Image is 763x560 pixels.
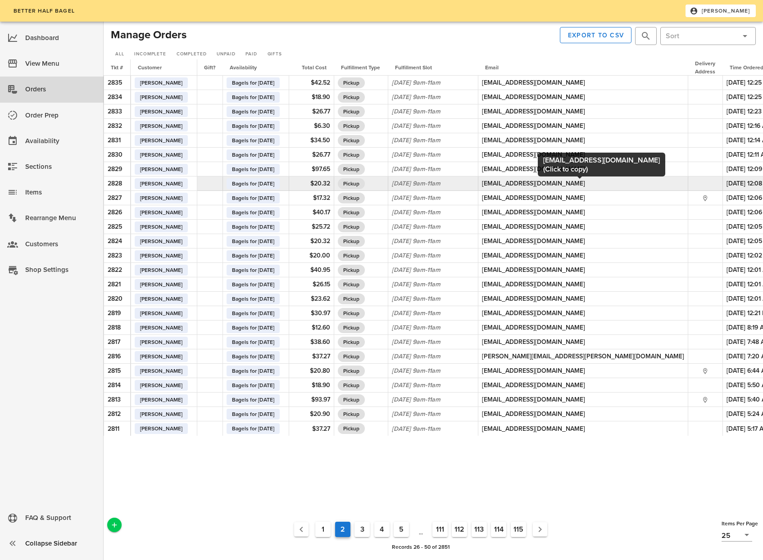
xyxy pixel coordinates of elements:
span: Bagels for [DATE] [232,77,274,88]
button: Goto Page 113 [472,522,487,537]
th: Gift? [197,59,223,76]
div: [EMAIL_ADDRESS][DOMAIN_NAME] [482,78,684,87]
span: [PERSON_NAME] [140,380,182,391]
td: 2835 [104,76,131,90]
div: [PERSON_NAME][EMAIL_ADDRESS][PERSON_NAME][DOMAIN_NAME] [482,352,684,361]
div: Orders [25,82,96,97]
span: Bagels for [DATE] [232,265,274,275]
td: 2815 [104,364,131,378]
span: Bagels for [DATE] [232,279,274,290]
div: Records 26 - 50 of 2851 [122,541,720,553]
span: Bagels for [DATE] [232,294,274,304]
input: Sort [666,29,736,43]
span: [PERSON_NAME] [140,337,182,348]
button: Goto Page 112 [452,522,467,537]
td: $97.65 [289,162,334,176]
span: Pickup [343,77,359,88]
span: Bagels for [DATE] [232,250,274,261]
div: [DATE] 9am-11am [392,208,474,217]
a: Unpaid [213,50,240,59]
th: Email [478,59,688,76]
div: [DATE] 9am-11am [392,366,474,375]
button: Previous page [294,522,309,537]
td: 2824 [104,234,131,248]
span: Email [485,64,499,71]
div: Shop Settings [25,262,96,277]
div: [EMAIL_ADDRESS][DOMAIN_NAME] [482,380,684,390]
div: [DATE] 9am-11am [392,395,474,404]
td: $93.97 [289,393,334,407]
div: [EMAIL_ADDRESS][DOMAIN_NAME] [482,208,684,217]
span: Bagels for [DATE] [232,164,274,175]
button: Goto Page 111 [432,522,448,537]
div: [DATE] 9am-11am [392,164,474,174]
div: [DATE] 9am-11am [392,179,474,188]
span: Pickup [343,265,359,275]
div: [EMAIL_ADDRESS][DOMAIN_NAME] [482,92,684,102]
div: Customers [25,237,96,252]
div: [DATE] 9am-11am [392,424,474,434]
div: [DATE] 9am-11am [392,150,474,159]
span: [PERSON_NAME] [140,236,182,247]
td: 2830 [104,148,131,162]
button: Goto Page 4 [374,522,390,537]
span: Tkt # [111,64,123,71]
span: [PERSON_NAME] [140,221,182,232]
div: Order Prep [25,108,96,123]
td: $40.17 [289,205,334,220]
div: [EMAIL_ADDRESS][DOMAIN_NAME] [482,323,684,332]
td: $40.95 [289,263,334,277]
span: Bagels for [DATE] [232,380,274,391]
span: Pickup [343,380,359,391]
div: [EMAIL_ADDRESS][DOMAIN_NAME] [543,156,660,165]
span: ... [413,522,428,537]
span: Pickup [343,394,359,405]
div: [DATE] 9am-11am [392,107,474,116]
span: [PERSON_NAME] [140,322,182,333]
button: Goto Page 115 [511,522,526,537]
div: View Menu [25,56,96,71]
td: $18.90 [289,90,334,104]
div: [EMAIL_ADDRESS][DOMAIN_NAME] [482,121,684,131]
span: Availability [230,64,257,71]
a: All [111,50,128,59]
span: Incomplete [134,51,166,57]
div: [DATE] 9am-11am [392,265,474,275]
span: Bagels for [DATE] [232,423,274,434]
td: 2827 [104,191,131,205]
span: Pickup [343,279,359,290]
td: 2814 [104,378,131,393]
div: [DATE] 9am-11am [392,323,474,332]
div: [EMAIL_ADDRESS][DOMAIN_NAME] [482,107,684,116]
span: Completed [176,51,207,57]
th: Fulfillment Type [334,59,388,76]
span: Bagels for [DATE] [232,366,274,376]
div: [DATE] 9am-11am [392,280,474,289]
span: Pickup [343,193,359,203]
span: [PERSON_NAME] [140,308,182,319]
div: [DATE] 9am-11am [392,337,474,347]
button: Goto Page 5 [394,522,409,537]
td: 2819 [104,306,131,321]
td: 2820 [104,292,131,306]
td: $6.30 [289,119,334,133]
div: [EMAIL_ADDRESS][DOMAIN_NAME] [482,294,684,303]
span: Pickup [343,250,359,261]
div: [DATE] 9am-11am [392,78,474,87]
div: [EMAIL_ADDRESS][DOMAIN_NAME] [482,308,684,318]
div: [DATE] 9am-11am [392,121,474,131]
div: Dashboard [25,31,96,45]
span: Pickup [343,351,359,362]
span: [PERSON_NAME] [140,409,182,420]
span: Pickup [343,423,359,434]
span: [PERSON_NAME] [140,250,182,261]
td: 2832 [104,119,131,133]
div: [EMAIL_ADDRESS][DOMAIN_NAME] [482,395,684,404]
span: Pickup [343,308,359,319]
td: $12.60 [289,321,334,335]
span: [PERSON_NAME] [140,294,182,304]
div: Hit Enter to search [635,27,657,45]
td: $26.77 [289,148,334,162]
div: [DATE] 9am-11am [392,135,474,145]
div: [EMAIL_ADDRESS][DOMAIN_NAME] [482,251,684,260]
